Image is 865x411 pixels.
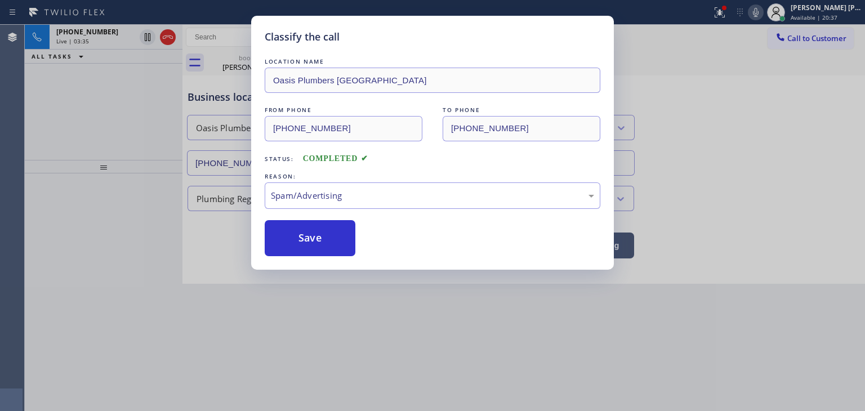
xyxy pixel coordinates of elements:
[303,154,368,163] span: COMPLETED
[265,220,355,256] button: Save
[265,56,600,68] div: LOCATION NAME
[265,104,422,116] div: FROM PHONE
[265,171,600,182] div: REASON:
[271,189,594,202] div: Spam/Advertising
[443,104,600,116] div: TO PHONE
[265,155,294,163] span: Status:
[443,116,600,141] input: To phone
[265,116,422,141] input: From phone
[265,29,340,44] h5: Classify the call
